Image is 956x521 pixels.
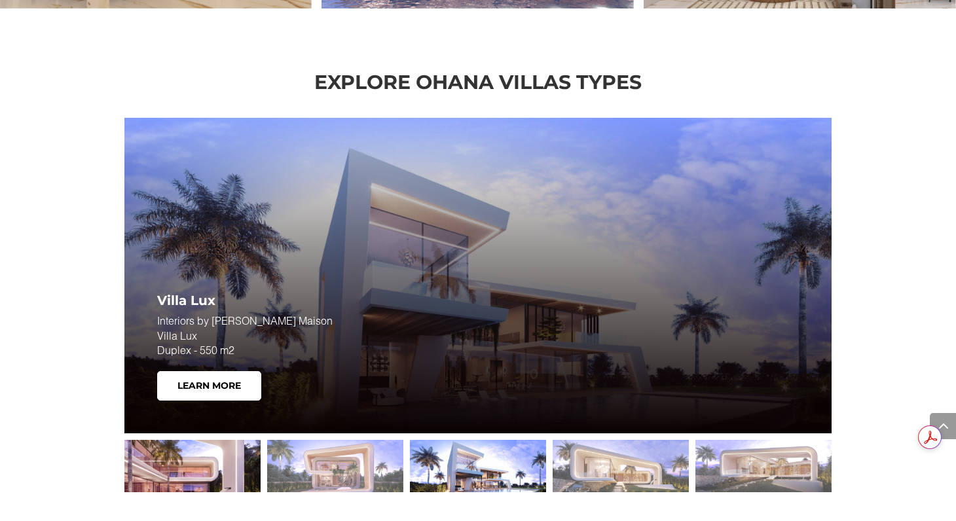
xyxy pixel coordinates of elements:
h2: Explore Ohana Villas Types [124,73,832,99]
a: Learn More [157,371,261,401]
span: Duplex - 550 m2 [157,344,234,356]
p: Interiors by [PERSON_NAME] Maison [157,314,479,357]
h3: Villa Lux [157,294,479,314]
span: Villa Lux [157,329,197,342]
